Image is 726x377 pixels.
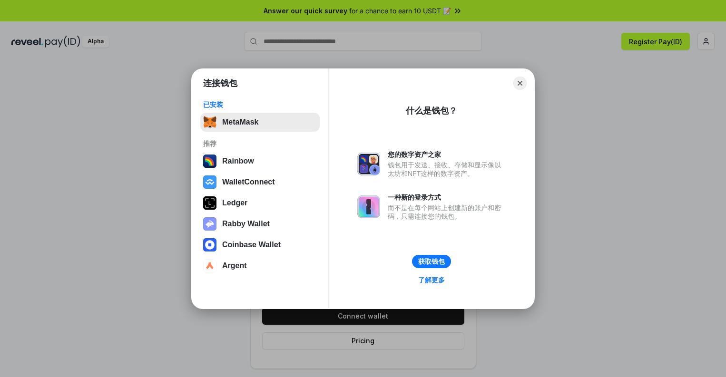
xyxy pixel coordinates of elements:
img: svg+xml,%3Csvg%20width%3D%2228%22%20height%3D%2228%22%20viewBox%3D%220%200%2028%2028%22%20fill%3D... [203,175,216,189]
button: Argent [200,256,320,275]
div: 了解更多 [418,276,445,284]
div: Rabby Wallet [222,220,270,228]
button: Ledger [200,193,320,213]
button: Rainbow [200,152,320,171]
img: svg+xml,%3Csvg%20width%3D%2228%22%20height%3D%2228%22%20viewBox%3D%220%200%2028%2028%22%20fill%3D... [203,259,216,272]
div: 什么是钱包？ [406,105,457,116]
button: WalletConnect [200,173,320,192]
div: Coinbase Wallet [222,241,281,249]
img: svg+xml,%3Csvg%20width%3D%22120%22%20height%3D%22120%22%20viewBox%3D%220%200%20120%20120%22%20fil... [203,155,216,168]
img: svg+xml,%3Csvg%20xmlns%3D%22http%3A%2F%2Fwww.w3.org%2F2000%2Fsvg%22%20fill%3D%22none%22%20viewBox... [357,153,380,175]
div: Argent [222,261,247,270]
div: 您的数字资产之家 [388,150,506,159]
button: Close [513,77,527,90]
div: Rainbow [222,157,254,165]
button: Coinbase Wallet [200,235,320,254]
button: 获取钱包 [412,255,451,268]
div: 钱包用于发送、接收、存储和显示像以太坊和NFT这样的数字资产。 [388,161,506,178]
div: 获取钱包 [418,257,445,266]
button: MetaMask [200,113,320,132]
button: Rabby Wallet [200,214,320,233]
div: 一种新的登录方式 [388,193,506,202]
div: 已安装 [203,100,317,109]
div: Ledger [222,199,247,207]
img: svg+xml,%3Csvg%20xmlns%3D%22http%3A%2F%2Fwww.w3.org%2F2000%2Fsvg%22%20width%3D%2228%22%20height%3... [203,196,216,210]
img: svg+xml,%3Csvg%20width%3D%2228%22%20height%3D%2228%22%20viewBox%3D%220%200%2028%2028%22%20fill%3D... [203,238,216,251]
div: WalletConnect [222,178,275,186]
img: svg+xml,%3Csvg%20fill%3D%22none%22%20height%3D%2233%22%20viewBox%3D%220%200%2035%2033%22%20width%... [203,116,216,129]
img: svg+xml,%3Csvg%20xmlns%3D%22http%3A%2F%2Fwww.w3.org%2F2000%2Fsvg%22%20fill%3D%22none%22%20viewBox... [357,195,380,218]
div: 而不是在每个网站上创建新的账户和密码，只需连接您的钱包。 [388,203,506,221]
img: svg+xml,%3Csvg%20xmlns%3D%22http%3A%2F%2Fwww.w3.org%2F2000%2Fsvg%22%20fill%3D%22none%22%20viewBox... [203,217,216,231]
h1: 连接钱包 [203,77,237,89]
div: 推荐 [203,139,317,148]
div: MetaMask [222,118,258,126]
a: 了解更多 [412,274,451,286]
